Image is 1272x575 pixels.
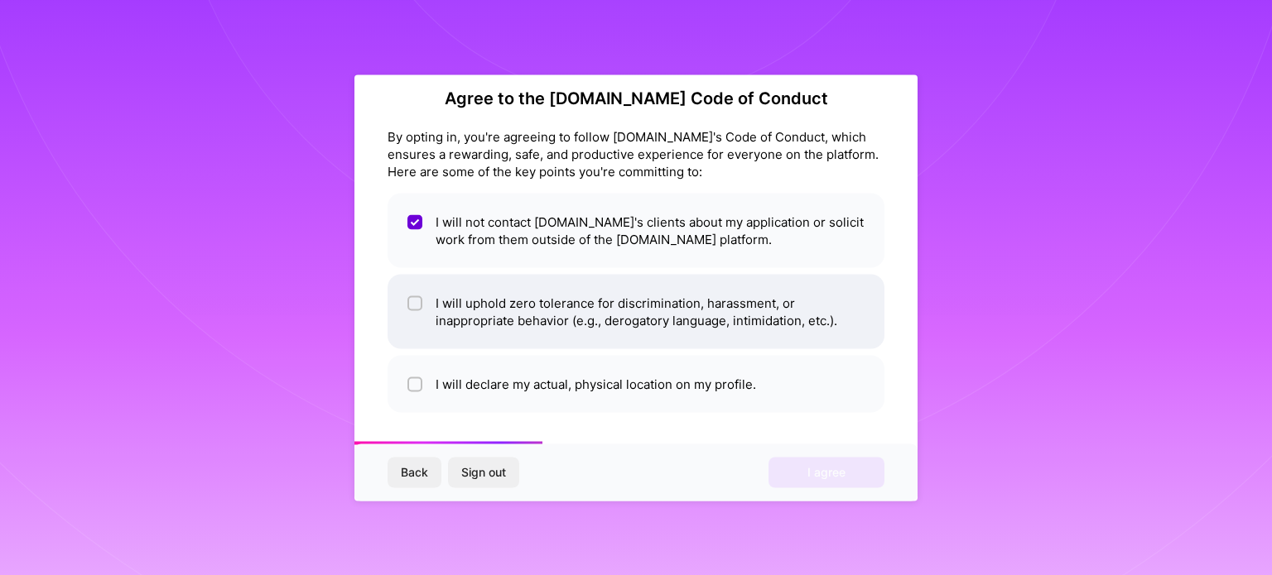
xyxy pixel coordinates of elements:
[388,355,884,412] li: I will declare my actual, physical location on my profile.
[388,88,884,108] h2: Agree to the [DOMAIN_NAME] Code of Conduct
[401,464,428,481] span: Back
[448,458,519,487] button: Sign out
[461,464,506,481] span: Sign out
[388,127,884,180] div: By opting in, you're agreeing to follow [DOMAIN_NAME]'s Code of Conduct, which ensures a rewardin...
[388,193,884,267] li: I will not contact [DOMAIN_NAME]'s clients about my application or solicit work from them outside...
[388,274,884,348] li: I will uphold zero tolerance for discrimination, harassment, or inappropriate behavior (e.g., der...
[388,458,441,487] button: Back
